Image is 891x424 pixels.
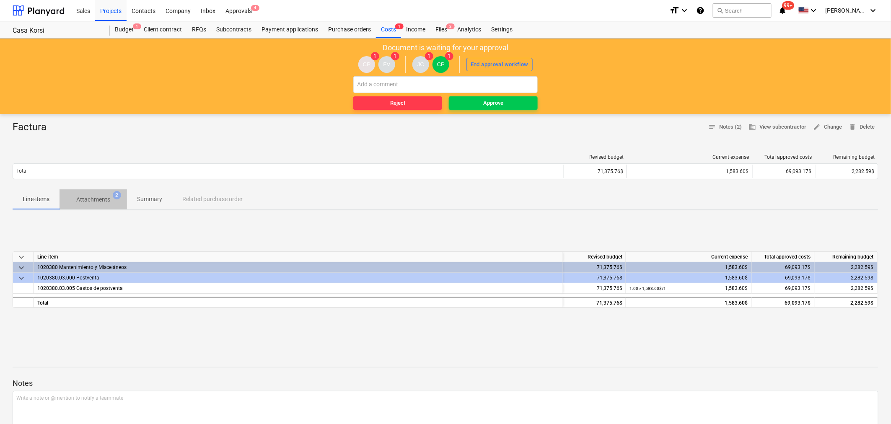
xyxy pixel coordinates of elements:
button: Search [713,3,772,18]
p: Total [16,168,28,175]
button: Change [810,121,846,134]
div: 2,282.59$ [815,297,878,308]
i: keyboard_arrow_down [868,5,878,16]
span: 1 [445,52,453,60]
div: Reject [390,98,405,108]
button: End approval workflow [466,58,533,71]
span: delete [849,123,857,131]
a: Income [401,21,430,38]
button: Approve [449,96,538,110]
button: Reject [353,96,442,110]
span: keyboard_arrow_down [16,273,26,283]
i: notifications [778,5,787,16]
span: 69,093.17$ [785,285,811,291]
span: edit [813,123,821,131]
div: 2,282.59$ [815,262,878,273]
span: 1 [133,23,141,29]
iframe: Chat Widget [849,384,891,424]
span: keyboard_arrow_down [16,263,26,273]
span: 99+ [782,1,795,10]
span: 2,282.59$ [852,168,875,174]
a: Settings [486,21,518,38]
span: 4 [251,5,259,11]
div: Line-item [34,252,563,262]
div: Fernando Vanegas [378,56,395,73]
p: Line-items [23,195,49,204]
div: 71,375.76$ [563,273,626,283]
div: Revised budget [563,252,626,262]
input: Add a comment [353,76,538,93]
div: 1,583.60$ [630,168,749,174]
span: 2,282.59$ [851,285,874,291]
span: CP [437,61,445,67]
div: Subcontracts [211,21,256,38]
span: Notes (2) [709,122,742,132]
a: RFQs [187,21,211,38]
a: Client contract [139,21,187,38]
div: Files [430,21,452,38]
div: 69,093.17$ [752,273,815,283]
div: Claudia Perez [433,56,449,73]
p: Document is waiting for your approval [383,43,508,53]
button: Notes (2) [705,121,746,134]
a: Purchase orders [323,21,376,38]
div: Budget [110,21,139,38]
div: Factura [13,121,53,134]
span: 1020380.03.005 Gastos de postventa [37,285,123,291]
div: Remaining budget [819,154,875,160]
div: 1,583.60$ [629,283,748,294]
span: business [749,123,756,131]
div: 2,282.59$ [815,273,878,283]
a: Budget1 [110,21,139,38]
span: CP [363,61,371,67]
span: 1 [425,52,433,60]
span: JC [417,61,424,67]
i: keyboard_arrow_down [679,5,689,16]
div: Current expense [626,252,752,262]
div: 71,375.76$ [563,283,626,294]
div: 1,583.60$ [629,262,748,273]
span: 1 [391,52,399,60]
a: Files2 [430,21,452,38]
a: Payment applications [256,21,323,38]
div: 1,583.60$ [629,273,748,283]
span: 1 [395,23,404,29]
button: Delete [846,121,878,134]
div: 1020380 Mantenimiento y Misceláneos [37,262,559,272]
p: Summary [137,195,162,204]
div: Total approved costs [752,252,815,262]
i: keyboard_arrow_down [809,5,819,16]
div: Approve [483,98,503,108]
div: 69,093.17$ [752,262,815,273]
span: [PERSON_NAME] [826,7,868,14]
div: 1020380.03.000 Postventa [37,273,559,283]
div: Total approved costs [756,154,812,160]
i: Knowledge base [696,5,705,16]
span: View subcontractor [749,122,807,132]
div: Total [34,297,563,308]
div: 71,375.76$ [563,297,626,308]
div: 69,093.17$ [752,297,815,308]
div: Costs [376,21,401,38]
div: Javier Cattan [412,56,429,73]
div: Revised budget [567,154,624,160]
div: Current expense [630,154,749,160]
a: Costs1 [376,21,401,38]
button: View subcontractor [746,121,810,134]
div: Casa Korsi [13,26,100,35]
span: 1 [371,52,379,60]
p: Attachments [76,195,110,204]
div: 69,093.17$ [752,165,815,178]
a: Analytics [452,21,486,38]
small: 1.00 × 1,583.60$ / 1 [629,286,666,291]
span: notes [709,123,716,131]
span: Change [813,122,842,132]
